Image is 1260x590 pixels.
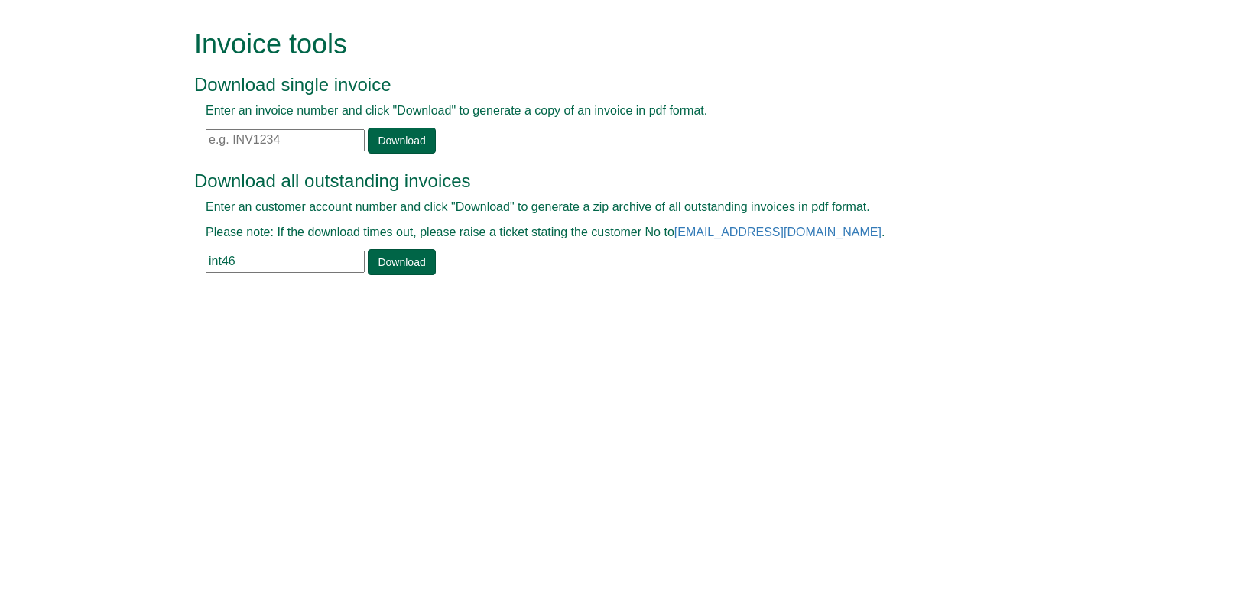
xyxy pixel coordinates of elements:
[368,249,435,275] a: Download
[206,199,1020,216] p: Enter an customer account number and click "Download" to generate a zip archive of all outstandin...
[206,251,365,273] input: e.g. BLA02
[368,128,435,154] a: Download
[194,29,1031,60] h1: Invoice tools
[194,171,1031,191] h3: Download all outstanding invoices
[674,225,882,238] a: [EMAIL_ADDRESS][DOMAIN_NAME]
[194,75,1031,95] h3: Download single invoice
[206,224,1020,242] p: Please note: If the download times out, please raise a ticket stating the customer No to .
[206,102,1020,120] p: Enter an invoice number and click "Download" to generate a copy of an invoice in pdf format.
[206,129,365,151] input: e.g. INV1234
